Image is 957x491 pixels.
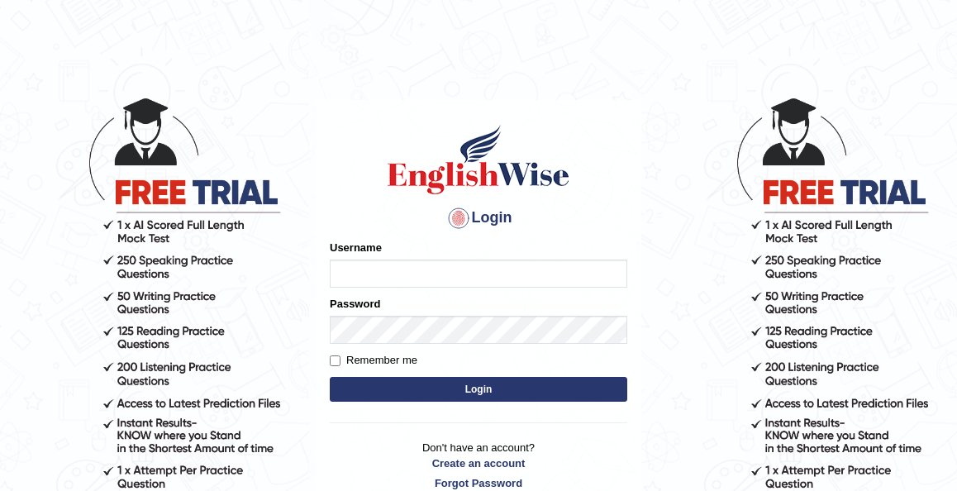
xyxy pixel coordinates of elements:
label: Password [330,296,380,312]
label: Username [330,240,382,255]
input: Remember me [330,355,340,366]
p: Don't have an account? [330,440,627,491]
a: Create an account [330,455,627,471]
h4: Login [330,205,627,231]
button: Login [330,377,627,402]
a: Forgot Password [330,475,627,491]
label: Remember me [330,352,417,369]
img: Logo of English Wise sign in for intelligent practice with AI [384,122,573,197]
